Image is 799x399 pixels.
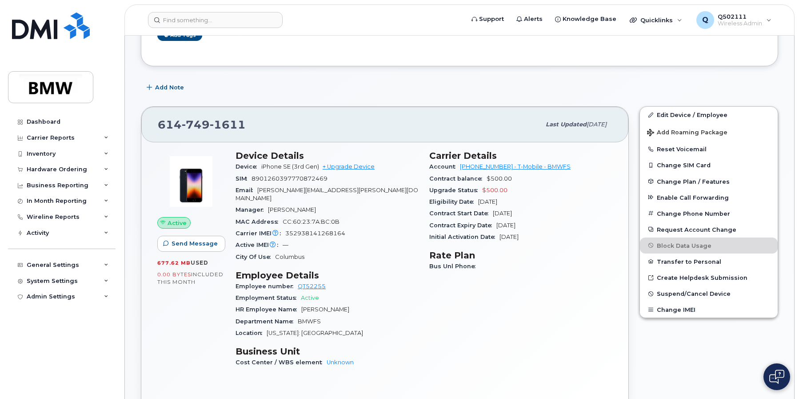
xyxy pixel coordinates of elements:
[210,118,246,131] span: 1611
[510,10,549,28] a: Alerts
[640,238,778,254] button: Block Data Usage
[640,16,673,24] span: Quicklinks
[236,218,283,225] span: MAC Address
[524,15,543,24] span: Alerts
[236,330,267,336] span: Location
[157,236,225,252] button: Send Message
[236,163,261,170] span: Device
[718,20,762,27] span: Wireless Admin
[429,250,612,261] h3: Rate Plan
[429,187,482,193] span: Upgrade Status
[261,163,319,170] span: iPhone SE (3rd Gen)
[640,270,778,286] a: Create Helpdesk Submission
[236,206,268,213] span: Manager
[158,118,246,131] span: 614
[268,206,316,213] span: [PERSON_NAME]
[429,263,480,270] span: Bus Unl Phone
[640,157,778,173] button: Change SIM Card
[657,194,729,201] span: Enable Call Forwarding
[327,359,354,366] a: Unknown
[236,150,419,161] h3: Device Details
[236,175,252,182] span: SIM
[301,306,349,313] span: [PERSON_NAME]
[172,239,218,248] span: Send Message
[236,294,301,301] span: Employment Status
[640,222,778,238] button: Request Account Change
[168,219,187,227] span: Active
[429,198,478,205] span: Eligibility Date
[640,173,778,189] button: Change Plan / Features
[298,318,321,325] span: BMWFS
[493,210,512,217] span: [DATE]
[647,129,727,137] span: Add Roaming Package
[141,80,192,96] button: Add Note
[429,210,493,217] span: Contract Start Date
[283,218,340,225] span: CC:60:23:7A:BC:0B
[429,150,612,161] h3: Carrier Details
[640,302,778,318] button: Change IMEI
[323,163,375,170] a: + Upgrade Device
[460,163,571,170] a: [PHONE_NUMBER] - T-Mobile - BMWFS
[429,175,487,182] span: Contract balance
[236,359,327,366] span: Cost Center / WBS element
[718,13,762,20] span: Q502111
[148,12,283,28] input: Find something...
[283,242,288,248] span: —
[236,283,298,290] span: Employee number
[236,270,419,281] h3: Employee Details
[252,175,328,182] span: 8901260397770872469
[657,290,731,297] span: Suspend/Cancel Device
[499,234,519,240] span: [DATE]
[623,11,688,29] div: Quicklinks
[236,254,275,260] span: City Of Use
[496,222,515,229] span: [DATE]
[640,107,778,123] a: Edit Device / Employee
[563,15,616,24] span: Knowledge Base
[236,242,283,248] span: Active IMEI
[182,118,210,131] span: 749
[164,155,218,208] img: image20231002-3703462-1angbar.jpeg
[640,123,778,141] button: Add Roaming Package
[191,259,208,266] span: used
[487,175,512,182] span: $500.00
[285,230,345,237] span: 352938141268164
[690,11,778,29] div: Q502111
[236,187,418,202] span: [PERSON_NAME][EMAIL_ADDRESS][PERSON_NAME][DOMAIN_NAME]
[587,121,607,128] span: [DATE]
[157,260,191,266] span: 677.62 MB
[429,163,460,170] span: Account
[702,15,708,25] span: Q
[157,271,191,278] span: 0.00 Bytes
[301,294,319,301] span: Active
[769,370,784,384] img: Open chat
[479,15,504,24] span: Support
[275,254,304,260] span: Columbus
[546,121,587,128] span: Last updated
[236,230,285,237] span: Carrier IMEI
[478,198,497,205] span: [DATE]
[640,254,778,270] button: Transfer to Personal
[236,187,257,193] span: Email
[640,206,778,222] button: Change Phone Number
[640,189,778,206] button: Enable Call Forwarding
[236,306,301,313] span: HR Employee Name
[465,10,510,28] a: Support
[657,178,730,185] span: Change Plan / Features
[549,10,623,28] a: Knowledge Base
[267,330,363,336] span: [US_STATE]: [GEOGRAPHIC_DATA]
[640,286,778,302] button: Suspend/Cancel Device
[429,222,496,229] span: Contract Expiry Date
[429,234,499,240] span: Initial Activation Date
[482,187,507,193] span: $500.00
[298,283,326,290] a: QT52255
[236,318,298,325] span: Department Name
[155,83,184,92] span: Add Note
[236,346,419,357] h3: Business Unit
[640,141,778,157] button: Reset Voicemail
